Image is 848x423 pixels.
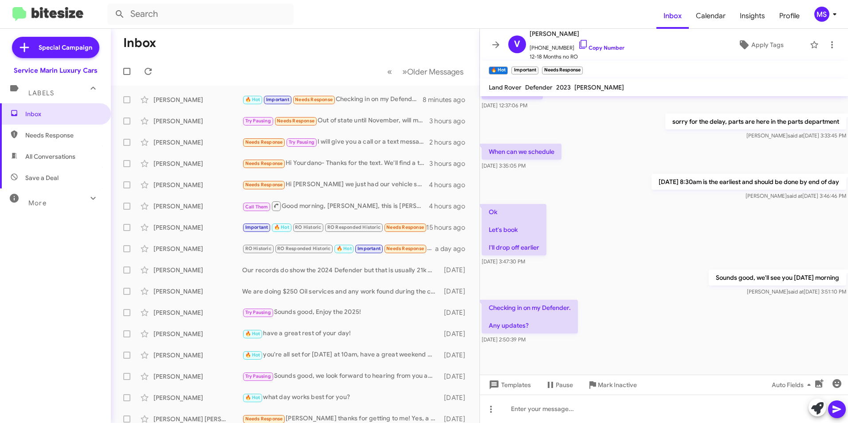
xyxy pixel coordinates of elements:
button: Pause [538,377,580,393]
span: Land Rover [489,83,522,91]
div: [DATE] [440,287,472,296]
div: [DATE] [440,351,472,360]
span: Important [357,246,381,251]
div: We are scheduled for 9:30 [DATE]! [242,243,435,254]
span: Save a Deal [25,173,59,182]
span: said at [788,288,804,295]
div: 2 hours ago [429,138,472,147]
span: Special Campaign [39,43,92,52]
small: Important [511,67,538,74]
nav: Page navigation example [382,63,469,81]
button: MS [807,7,838,22]
span: 🔥 Hot [337,246,352,251]
div: MS [814,7,829,22]
span: 🔥 Hot [245,331,260,337]
div: [DATE] [440,393,472,402]
span: RO Responded Historic [327,224,381,230]
span: said at [788,132,803,139]
span: Try Pausing [245,309,271,315]
div: 3 hours ago [429,117,472,125]
span: [PERSON_NAME] [DATE] 3:33:45 PM [746,132,846,139]
div: [PERSON_NAME] [153,287,242,296]
span: RO Historic [295,224,321,230]
div: We are doing $250 Oil services and any work found during the complimentary multipoint inspection ... [242,287,440,296]
span: Defender [525,83,553,91]
span: » [402,66,407,77]
div: [PERSON_NAME] [153,244,242,253]
span: Needs Response [245,161,283,166]
a: Calendar [689,3,733,29]
button: Apply Tags [715,37,805,53]
div: [DATE] [440,308,472,317]
a: Special Campaign [12,37,99,58]
span: Older Messages [407,67,463,77]
a: Inbox [656,3,689,29]
div: [PERSON_NAME] [153,351,242,360]
div: [DATE] [440,372,472,381]
input: Search [107,4,294,25]
div: Hi [PERSON_NAME] we just had our vehicle serviced on 8/25. Is there a recall or something that ne... [242,180,429,190]
button: Templates [480,377,538,393]
span: RO Responded Historic [277,246,330,251]
span: Call Them [245,204,268,210]
p: sorry for the delay, parts are here in the parts department [665,114,846,129]
div: [PERSON_NAME] [153,223,242,232]
div: Hi Yourdano- Thanks for the text. We'll find a time soon. Thank you, [PERSON_NAME] [242,158,429,168]
div: [PERSON_NAME] [153,329,242,338]
button: Next [397,63,469,81]
span: [PHONE_NUMBER] [530,39,624,52]
div: [PERSON_NAME] [153,393,242,402]
div: 8 minutes ago [423,95,472,104]
div: I will give you a call or a text message to let you know when I can come in real soon [242,137,429,147]
span: 🔥 Hot [245,97,260,102]
span: Try Pausing [245,118,271,124]
span: Auto Fields [772,377,814,393]
div: [PERSON_NAME] [153,266,242,274]
div: [DATE] [440,266,472,274]
span: Pause [556,377,573,393]
span: [DATE] 12:37:06 PM [482,102,527,109]
span: 12-18 Months no RO [530,52,624,61]
div: Out of state until November, will make an app. [242,116,429,126]
button: Previous [382,63,397,81]
span: Important [245,224,268,230]
p: Ok Let's book I'll drop off earlier [482,204,546,255]
div: [PERSON_NAME] [153,95,242,104]
span: Needs Response [277,118,314,124]
div: Checking in on my Defender. Any updates? [242,94,423,105]
span: Important [266,97,289,102]
div: Sounds good, we look forward to hearing from you and hope your healing process goes well. [242,371,440,381]
span: said at [787,192,802,199]
p: Sounds good, we'll see you [DATE] morning [709,270,846,286]
div: Good morning, [PERSON_NAME], this is [PERSON_NAME] from [PERSON_NAME] Cars returning your call. I... [242,200,429,211]
a: Profile [772,3,807,29]
span: 2023 [556,83,571,91]
div: [PERSON_NAME] [153,308,242,317]
div: I don't know right now.... Out of the country [242,222,426,232]
h1: Inbox [123,36,156,50]
span: [PERSON_NAME] [530,28,624,39]
div: Service Marin Luxury Cars [14,66,98,75]
div: [PERSON_NAME] [153,159,242,168]
div: Our records do show the 2024 Defender but that is usually 21k miles or 2yrs. I apologize for the ... [242,266,440,274]
span: More [28,199,47,207]
span: Needs Response [295,97,333,102]
div: 3 hours ago [429,159,472,168]
div: a day ago [435,244,472,253]
div: [PERSON_NAME] [153,372,242,381]
span: Apply Tags [751,37,784,53]
span: Labels [28,89,54,97]
div: [DATE] [440,329,472,338]
div: [PERSON_NAME] [153,202,242,211]
span: [PERSON_NAME] [DATE] 3:51:10 PM [747,288,846,295]
span: [DATE] 3:47:30 PM [482,258,525,265]
span: Needs Response [245,139,283,145]
span: 🔥 Hot [274,224,289,230]
span: [PERSON_NAME] [574,83,624,91]
a: Insights [733,3,772,29]
span: 🔥 Hot [245,395,260,400]
span: Needs Response [245,416,283,422]
span: Needs Response [245,182,283,188]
